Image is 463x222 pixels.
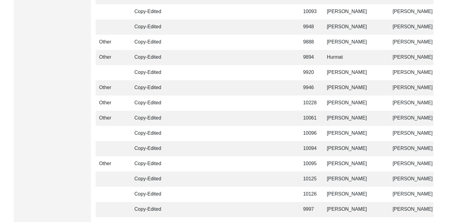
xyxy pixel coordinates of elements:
td: Other [96,95,126,111]
td: [PERSON_NAME] [323,156,384,172]
td: Copy-Edited [131,95,186,111]
td: 10125 [300,172,318,187]
td: 10095 [300,156,318,172]
td: [PERSON_NAME] [323,35,384,50]
td: Other [96,111,126,126]
td: 10228 [300,95,318,111]
td: 9997 [300,202,318,217]
td: Copy-Edited [131,50,186,65]
td: Copy-Edited [131,111,186,126]
td: [PERSON_NAME] [323,172,384,187]
td: Other [96,50,126,65]
td: Copy-Edited [131,19,186,35]
td: Copy-Edited [131,187,186,202]
td: 10093 [300,4,318,19]
td: [PERSON_NAME] [323,95,384,111]
td: 9888 [300,35,318,50]
td: 10096 [300,126,318,141]
td: Copy-Edited [131,80,186,95]
td: 10094 [300,141,318,156]
td: [PERSON_NAME] [323,187,384,202]
td: [PERSON_NAME] [323,141,384,156]
td: 10061 [300,111,318,126]
td: [PERSON_NAME] [323,65,384,80]
td: 9948 [300,19,318,35]
td: Copy-Edited [131,172,186,187]
td: Copy-Edited [131,126,186,141]
td: [PERSON_NAME] [323,19,384,35]
td: 9920 [300,65,318,80]
td: 9894 [300,50,318,65]
td: Other [96,156,126,172]
td: Copy-Edited [131,156,186,172]
td: 10126 [300,187,318,202]
td: Copy-Edited [131,202,186,217]
td: Hurmat [323,50,384,65]
td: Copy-Edited [131,65,186,80]
td: Copy-Edited [131,35,186,50]
td: [PERSON_NAME] [323,126,384,141]
td: Copy-Edited [131,141,186,156]
td: Copy-Edited [131,4,186,19]
td: Other [96,80,126,95]
td: [PERSON_NAME] [323,202,384,217]
td: [PERSON_NAME] [323,80,384,95]
td: 9946 [300,80,318,95]
td: Other [96,35,126,50]
td: [PERSON_NAME] [323,111,384,126]
td: [PERSON_NAME] [323,4,384,19]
